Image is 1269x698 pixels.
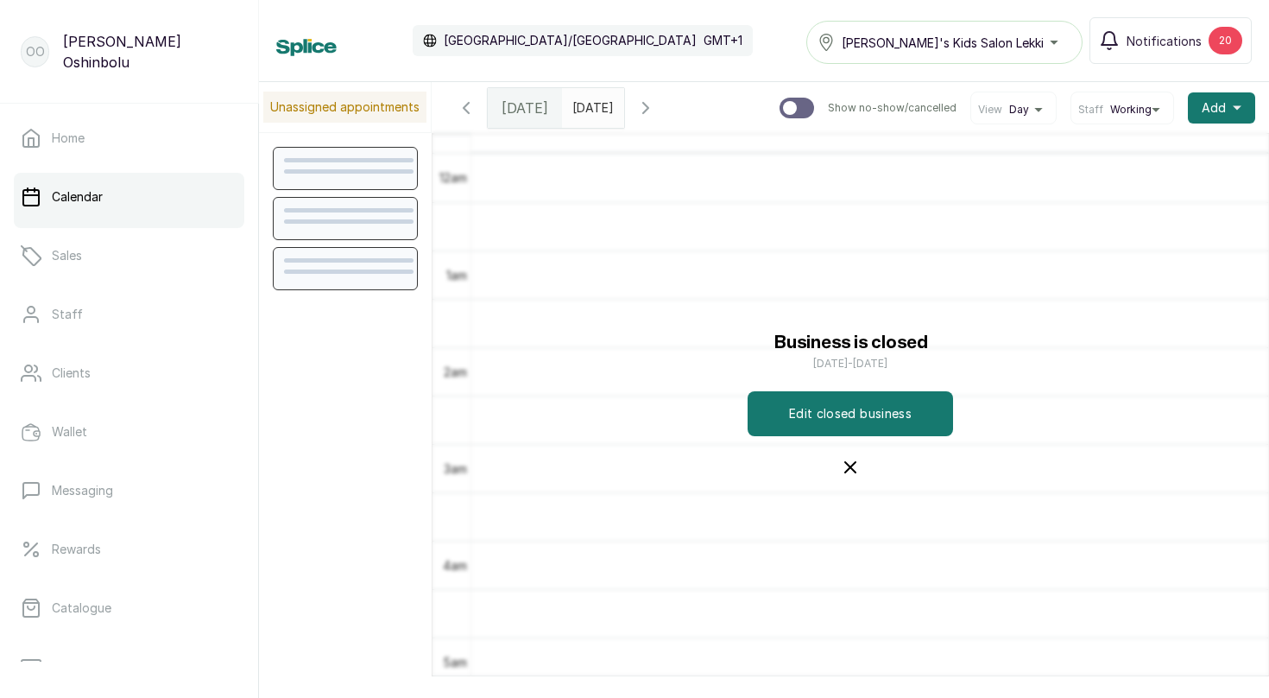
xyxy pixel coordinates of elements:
p: OO [26,43,45,60]
p: Staff [52,306,83,323]
a: Rewards [14,525,244,574]
p: Sales [52,247,82,264]
p: Money [52,658,91,676]
p: Messaging [52,482,113,499]
p: [DATE] - [DATE] [709,357,992,371]
p: Unassigned appointments [263,92,426,123]
button: Add [1188,92,1255,124]
p: Wallet [52,423,87,441]
a: Money [14,643,244,691]
a: Clients [14,349,244,397]
p: GMT+1 [704,32,742,49]
p: [GEOGRAPHIC_DATA]/[GEOGRAPHIC_DATA] [444,32,697,49]
a: Home [14,114,244,162]
button: ViewDay [978,103,1049,117]
p: Clients [52,365,91,382]
a: Messaging [14,466,244,515]
button: [PERSON_NAME]'s Kids Salon Lekki [806,21,1083,64]
p: [PERSON_NAME] Oshinbolu [63,31,237,73]
p: Calendar [52,188,103,206]
a: Catalogue [14,584,244,632]
a: Calendar [14,173,244,221]
span: [DATE] [502,98,548,118]
div: 20 [1209,27,1242,54]
span: Day [1009,103,1029,117]
p: Catalogue [52,600,111,617]
span: Notifications [1127,32,1202,50]
span: Working [1110,103,1152,117]
button: StaffWorking [1078,103,1166,117]
span: Staff [1078,103,1103,117]
span: [PERSON_NAME]'s Kids Salon Lekki [842,34,1044,52]
button: Notifications20 [1089,17,1252,64]
p: Home [52,130,85,147]
button: Edit closed business [748,391,953,436]
p: Show no-show/cancelled [828,101,956,115]
a: Wallet [14,408,244,456]
a: Staff [14,290,244,339]
a: Sales [14,232,244,280]
p: Rewards [52,541,101,558]
span: View [978,103,1002,117]
div: [DATE] [488,88,562,128]
h1: Business is closed [773,329,928,357]
span: Add [1202,99,1226,117]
